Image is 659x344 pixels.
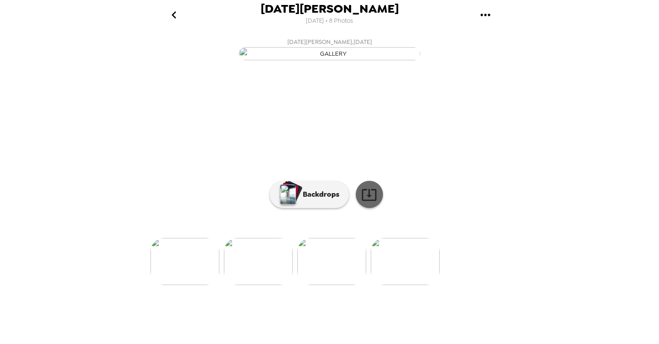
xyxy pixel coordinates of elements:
img: gallery [150,238,219,285]
span: [DATE] • 8 Photos [306,15,353,27]
button: [DATE][PERSON_NAME],[DATE] [148,34,511,63]
img: gallery [297,238,366,285]
p: Backdrops [298,189,339,200]
img: gallery [239,47,420,60]
span: [DATE][PERSON_NAME] [261,3,399,15]
span: [DATE][PERSON_NAME] , [DATE] [287,37,372,47]
img: gallery [371,238,440,285]
img: gallery [224,238,293,285]
button: Backdrops [270,181,349,208]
